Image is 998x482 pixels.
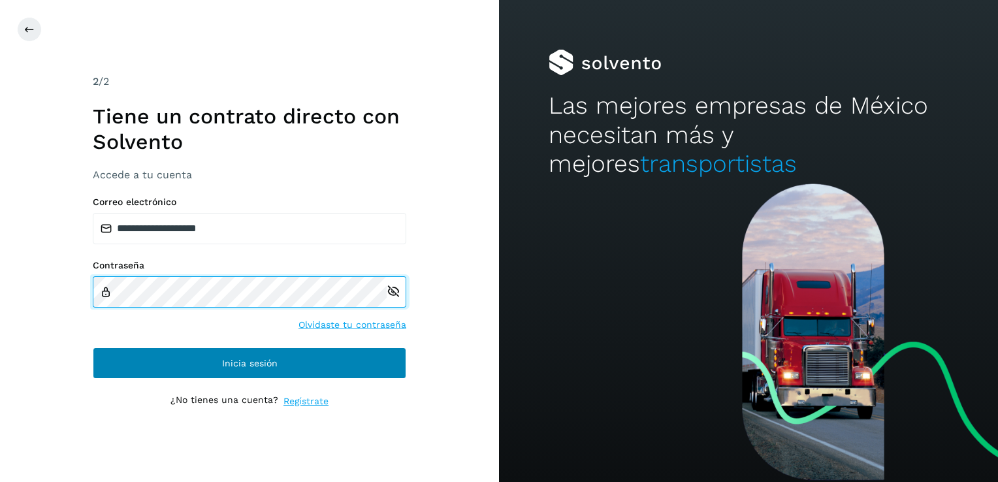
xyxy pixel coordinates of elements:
span: 2 [93,75,99,88]
span: transportistas [640,150,797,178]
label: Correo electrónico [93,197,406,208]
div: /2 [93,74,406,89]
p: ¿No tienes una cuenta? [170,394,278,408]
a: Regístrate [283,394,329,408]
a: Olvidaste tu contraseña [298,318,406,332]
h3: Accede a tu cuenta [93,169,406,181]
label: Contraseña [93,260,406,271]
button: Inicia sesión [93,347,406,379]
h2: Las mejores empresas de México necesitan más y mejores [549,91,948,178]
h1: Tiene un contrato directo con Solvento [93,104,406,154]
span: Inicia sesión [222,359,278,368]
